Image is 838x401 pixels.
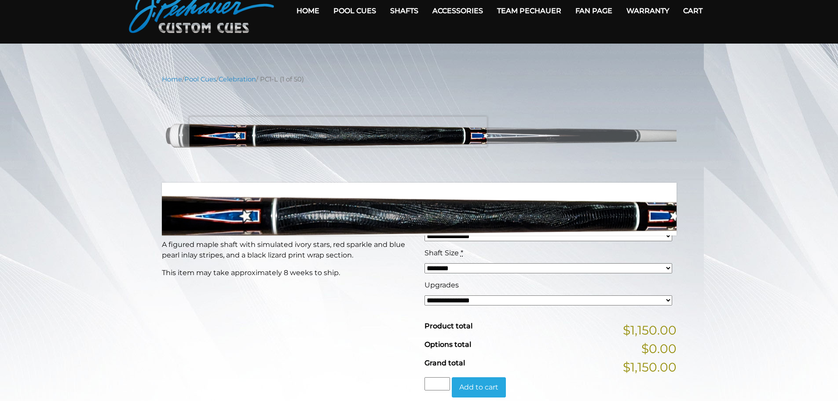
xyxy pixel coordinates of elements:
[162,215,414,236] h1: (1 of 50)
[424,217,467,225] span: Cue Weight
[162,74,677,84] nav: Breadcrumb
[162,268,414,278] p: This item may take approximately 8 weeks to ship.
[641,339,677,358] span: $0.00
[162,239,414,261] p: A figured maple shaft with simulated ivory stars, red sparkle and blue pearl inlay stripes, and a...
[162,190,414,211] h1: PC1-L
[468,217,471,225] abbr: required
[162,91,677,177] img: PC1-L.png
[424,281,459,289] span: Upgrades
[424,192,432,207] span: $
[623,321,677,339] span: $1,150.00
[461,249,463,257] abbr: required
[623,358,677,376] span: $1,150.00
[219,75,256,83] a: Celebration
[424,340,471,349] span: Options total
[184,75,216,83] a: Pool Cues
[424,377,450,390] input: Product quantity
[162,75,182,83] a: Home
[424,322,472,330] span: Product total
[424,249,459,257] span: Shaft Size
[452,377,506,397] button: Add to cart
[424,192,478,207] bdi: 1,150.00
[424,359,465,367] span: Grand total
